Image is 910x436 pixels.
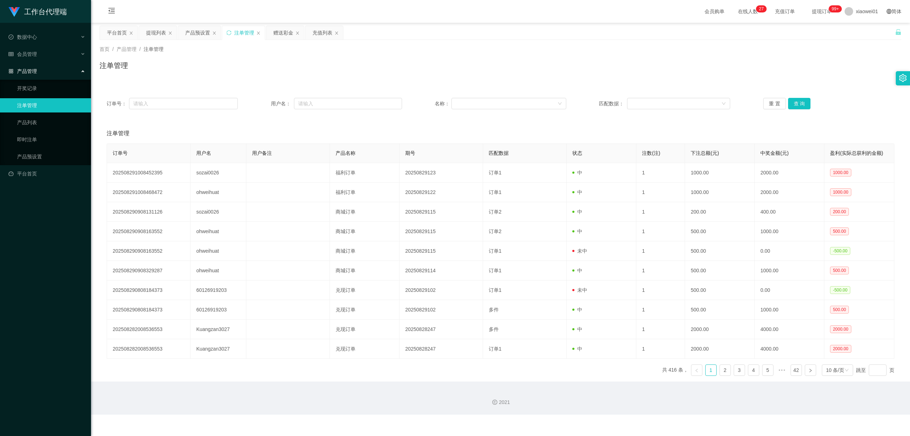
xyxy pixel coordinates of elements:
[642,150,660,156] span: 注数(注)
[489,326,499,332] span: 多件
[759,5,761,12] p: 2
[400,222,483,241] td: 20250829115
[330,280,400,300] td: 兑现订单
[330,241,400,261] td: 商城订单
[330,339,400,359] td: 兑现订单
[572,346,582,352] span: 中
[107,100,129,107] span: 订单号：
[636,320,685,339] td: 1
[636,261,685,280] td: 1
[9,69,14,74] i: 图标: appstore-o
[294,98,402,109] input: 请输入
[489,150,509,156] span: 匹配数据
[856,364,894,376] div: 跳至 页
[755,163,824,183] td: 2000.00
[572,209,582,215] span: 中
[17,149,85,164] a: 产品预设置
[400,163,483,183] td: 20250829123
[572,248,587,254] span: 未中
[113,150,128,156] span: 订单号
[788,98,811,109] button: 查 询
[748,365,759,375] a: 4
[191,202,246,222] td: sozai0026
[400,183,483,202] td: 20250829122
[636,163,685,183] td: 1
[685,320,755,339] td: 2000.00
[146,26,166,40] div: 提现列表
[9,167,85,181] a: 图标: dashboard平台首页
[636,300,685,320] td: 1
[191,339,246,359] td: Kuangzan3027
[572,326,582,332] span: 中
[334,31,339,35] i: 图标: close
[763,98,786,109] button: 重 置
[191,300,246,320] td: 60126919203
[489,228,502,234] span: 订单2
[755,222,824,241] td: 1000.00
[191,183,246,202] td: ohweihuat
[191,163,246,183] td: sozai0026
[685,202,755,222] td: 200.00
[112,46,114,52] span: /
[191,320,246,339] td: Kuangzan3027
[685,163,755,183] td: 1000.00
[755,261,824,280] td: 1000.00
[748,364,759,376] li: 4
[572,189,582,195] span: 中
[256,31,261,35] i: 图标: close
[706,365,716,375] a: 1
[791,364,802,376] li: 42
[755,202,824,222] td: 400.00
[830,325,851,333] span: 2000.00
[312,26,332,40] div: 充值列表
[734,364,745,376] li: 3
[489,189,502,195] span: 订单1
[636,339,685,359] td: 1
[829,5,842,12] sup: 999
[572,150,582,156] span: 状态
[117,46,136,52] span: 产品管理
[234,26,254,40] div: 注单管理
[755,339,824,359] td: 4000.00
[685,241,755,261] td: 500.00
[400,241,483,261] td: 20250829115
[489,248,502,254] span: 订单1
[808,9,835,14] span: 提现订单
[273,26,293,40] div: 赠送彩金
[107,300,191,320] td: 202508290808184373
[107,202,191,222] td: 202508290908131126
[808,368,813,373] i: 图标: right
[805,364,816,376] li: 下一页
[830,306,849,314] span: 500.00
[400,280,483,300] td: 20250829102
[330,183,400,202] td: 福利订单
[572,307,582,312] span: 中
[558,101,562,106] i: 图标: down
[685,280,755,300] td: 500.00
[330,222,400,241] td: 商城订单
[685,183,755,202] td: 1000.00
[9,35,14,40] i: 图标: check-circle-o
[691,150,719,156] span: 下注总额(元)
[17,115,85,130] a: 产品列表
[572,287,587,293] span: 未中
[887,9,892,14] i: 图标: global
[719,364,731,376] li: 2
[830,227,849,235] span: 500.00
[107,129,129,138] span: 注单管理
[755,300,824,320] td: 1000.00
[830,247,850,255] span: -500.00
[9,34,37,40] span: 数据中心
[9,9,67,14] a: 工作台代理端
[734,9,761,14] span: 在线人数
[636,222,685,241] td: 1
[144,46,164,52] span: 注单管理
[756,5,766,12] sup: 27
[830,169,851,177] span: 1000.00
[489,209,502,215] span: 订单2
[830,286,850,294] span: -500.00
[685,300,755,320] td: 500.00
[295,31,300,35] i: 图标: close
[107,280,191,300] td: 202508290808184373
[722,101,726,106] i: 图标: down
